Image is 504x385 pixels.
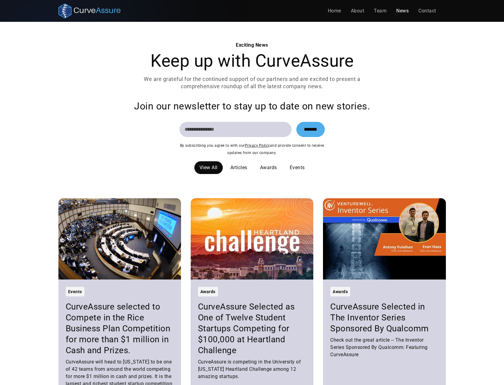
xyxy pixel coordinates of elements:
a: Home [323,5,346,17]
a: Awards [255,161,282,174]
div: Awards [333,288,348,295]
a: View All [194,161,223,174]
h3: CurveAssure selected to Compete in the Rice Business Plan Competition for more than $1 million in... [66,301,174,356]
h3: CurveAssure Selected as One of Twelve Student Startups Competing for $100,000 at Heartland Challenge [198,301,306,356]
a: Privacy Policy [245,143,270,148]
a: Articles [225,161,252,174]
div: Join our newsletter to stay up to date on new stories. [97,100,407,112]
a: Events [285,161,310,174]
h1: Keep up with CurveAssure [136,51,368,71]
p: We are grateful for the continued support of our partners and are excited to present a comprehens... [136,75,368,90]
a: News [391,5,413,17]
div: By subscribing you agree to with our and provide consent to receive updates from our company. [180,142,325,156]
h3: CurveAssure Selected in The Inventor Series Sponsored By Qualcomm [330,301,438,334]
div: Events [68,288,82,295]
form: Email Form [180,122,325,137]
div: CurveAssure is competing in the University of [US_STATE] Heartland Challenge among 12 amazing sta... [198,358,306,380]
a: Team [369,5,391,17]
a: Contact [413,5,441,17]
div: Events [290,164,305,171]
div: Articles [230,164,247,171]
div: View All [199,164,218,171]
div: Check out the great article -- The Inventor Series Sponsored By Qualcomm: Featuring CurveAssure [330,336,438,358]
a: About [346,5,369,17]
div: Awards [200,288,216,295]
div: Exciting News [136,42,368,49]
a: home [58,4,121,18]
div: Awards [260,164,277,171]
